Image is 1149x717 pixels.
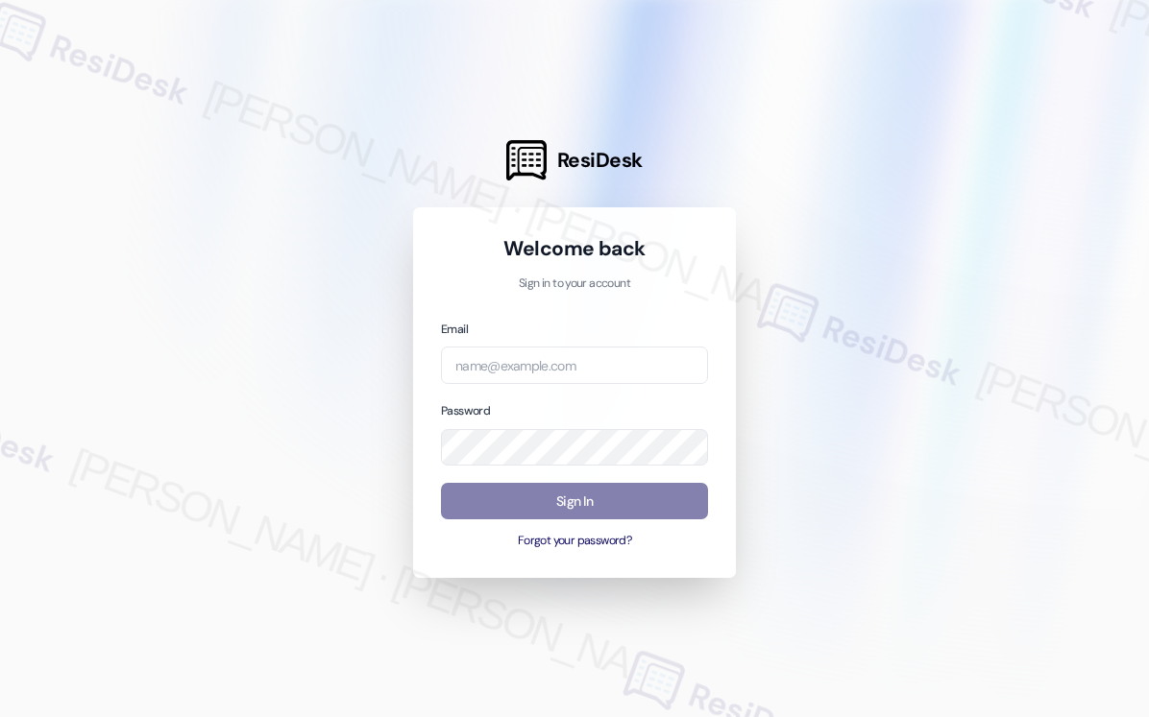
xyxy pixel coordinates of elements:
[441,403,490,418] label: Password
[557,147,643,174] span: ResiDesk
[441,483,708,520] button: Sign In
[441,533,708,550] button: Forgot your password?
[506,140,547,180] img: ResiDesk Logo
[441,275,708,293] p: Sign in to your account
[441,235,708,262] h1: Welcome back
[441,347,708,384] input: name@example.com
[441,322,468,337] label: Email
